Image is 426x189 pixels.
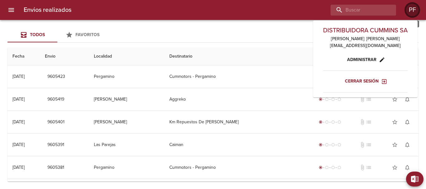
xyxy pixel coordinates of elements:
[47,118,65,126] span: 9605401
[325,120,329,124] span: radio_button_unchecked
[337,120,341,124] span: radio_button_unchecked
[401,93,414,106] button: Activar notificaciones
[30,32,45,37] span: Todos
[331,120,335,124] span: radio_button_unchecked
[319,143,322,147] span: radio_button_checked
[337,166,341,169] span: radio_button_unchecked
[45,94,67,105] button: 9605419
[164,111,312,133] td: Km Repuestos De [PERSON_NAME]
[406,4,419,16] div: PF
[45,116,67,128] button: 9605401
[337,97,341,101] span: radio_button_unchecked
[359,164,365,171] span: No tiene documentos adjuntos
[164,88,312,111] td: Aggreko
[24,5,71,15] h6: Envios realizados
[404,96,410,102] span: notifications_none
[89,134,164,156] td: Las Parejas
[164,134,312,156] td: Caiman
[345,78,386,85] span: Cerrar sesión
[47,164,64,172] span: 9605381
[45,71,68,83] button: 9605423
[392,164,398,171] span: star_border
[164,65,312,88] td: Cummotors - Pergamino
[365,119,372,125] span: No tiene pedido asociado
[331,5,385,16] input: buscar
[389,116,401,128] button: Agregar a favoritos
[404,142,410,148] span: notifications_none
[89,88,164,111] td: [PERSON_NAME]
[404,119,410,125] span: notifications_none
[12,119,25,125] div: [DATE]
[365,96,372,102] span: No tiene pedido asociado
[45,162,67,173] button: 9605381
[47,96,64,103] span: 9605419
[12,74,25,79] div: [DATE]
[317,96,342,102] div: Generado
[365,164,372,171] span: No tiene pedido asociado
[317,119,342,125] div: Generado
[7,48,40,65] th: Fecha
[325,166,329,169] span: radio_button_unchecked
[12,97,25,102] div: [DATE]
[12,142,25,147] div: [DATE]
[345,54,386,66] button: Administrar
[319,120,322,124] span: radio_button_checked
[331,97,335,101] span: radio_button_unchecked
[47,141,64,149] span: 9605391
[323,35,408,42] h6: [PERSON_NAME] [PERSON_NAME]
[359,96,365,102] span: No tiene documentos adjuntos
[323,42,408,49] h6: [EMAIL_ADDRESS][DOMAIN_NAME]
[319,166,322,169] span: radio_button_checked
[89,65,164,88] td: Pergamino
[4,2,19,17] button: menu
[12,165,25,170] div: [DATE]
[347,56,384,64] span: Administrar
[401,139,414,151] button: Activar notificaciones
[342,76,389,87] button: Cerrar sesión
[323,26,408,35] h6: DISTRIBUIDORA CUMMINS SA
[89,156,164,179] td: Pergamino
[392,119,398,125] span: star_border
[319,97,322,101] span: radio_button_checked
[404,164,410,171] span: notifications_none
[406,172,424,187] button: Exportar Excel
[325,143,329,147] span: radio_button_unchecked
[389,93,401,106] button: Agregar a favoritos
[45,139,67,151] button: 9605391
[164,156,312,179] td: Cummotors - Pergamino
[317,142,342,148] div: Generado
[47,73,65,81] span: 9605423
[75,32,99,37] span: Favoritos
[389,139,401,151] button: Agregar a favoritos
[401,161,414,174] button: Activar notificaciones
[317,164,342,171] div: Generado
[389,161,401,174] button: Agregar a favoritos
[365,142,372,148] span: No tiene pedido asociado
[331,166,335,169] span: radio_button_unchecked
[359,119,365,125] span: No tiene documentos adjuntos
[164,48,312,65] th: Destinatario
[337,143,341,147] span: radio_button_unchecked
[401,116,414,128] button: Activar notificaciones
[392,142,398,148] span: star_border
[325,97,329,101] span: radio_button_unchecked
[312,48,419,65] th: Estado
[89,48,164,65] th: Localidad
[40,48,89,65] th: Envio
[89,111,164,133] td: [PERSON_NAME]
[359,142,365,148] span: No tiene documentos adjuntos
[392,96,398,102] span: star_border
[7,27,107,42] div: Tabs Envios
[331,143,335,147] span: radio_button_unchecked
